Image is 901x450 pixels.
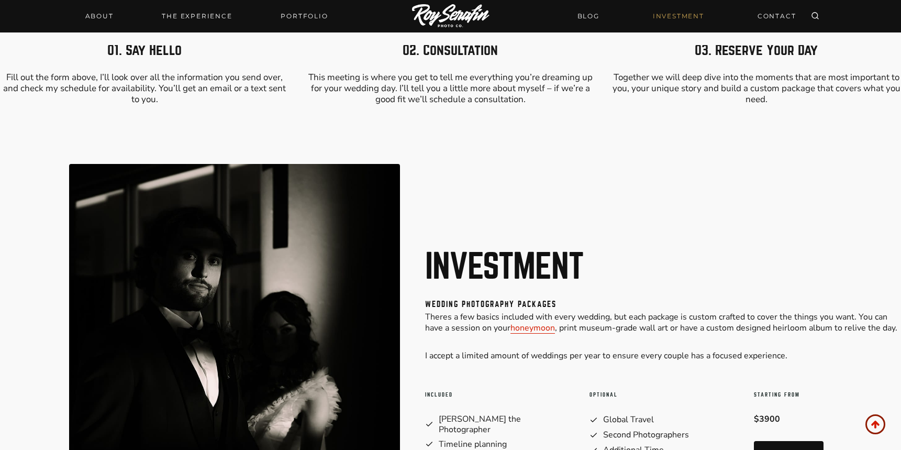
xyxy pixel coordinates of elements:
[439,414,573,436] span: [PERSON_NAME] the Photographer
[865,414,885,434] a: Scroll to top
[425,391,573,411] h4: Included
[306,72,595,105] p: This meeting is where you get to tell me everything you’re dreaming up for your wedding day. I’ll...
[571,7,803,25] nav: Secondary Navigation
[647,7,710,25] a: INVESTMENT
[589,391,737,411] h4: Optional
[306,45,595,56] p: 02. Consultation
[808,9,822,24] button: View Search Form
[751,7,803,25] a: CONTACT
[510,322,555,334] a: honeymoon
[612,72,901,105] p: Together we will deep dive into the moments that are most important to you, your unique story and...
[439,439,507,450] span: Timeline planning
[79,9,335,24] nav: Primary Navigation
[612,45,901,56] p: 03. Reserve Your Day
[603,430,689,441] span: Second Photographers
[603,414,654,425] span: Global Travel
[412,4,490,29] img: Logo of Roy Serafin Photo Co., featuring stylized text in white on a light background, representi...
[571,7,606,25] a: BLOG
[274,9,334,24] a: Portfolio
[79,9,120,24] a: About
[155,9,238,24] a: THE EXPERIENCE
